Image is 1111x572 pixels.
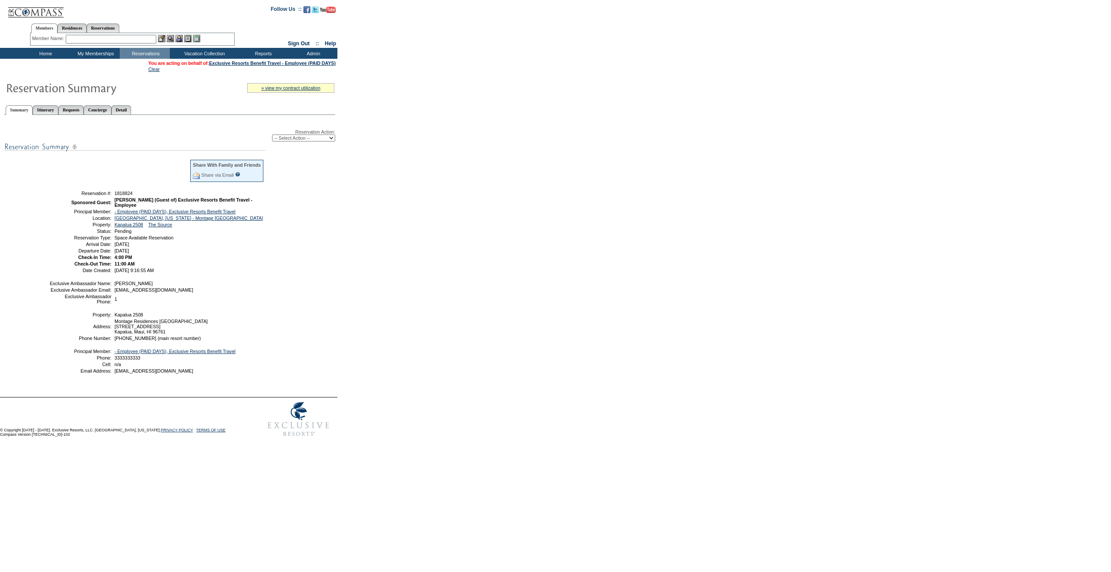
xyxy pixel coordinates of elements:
[114,229,131,234] span: Pending
[271,5,302,16] td: Follow Us ::
[49,229,111,234] td: Status:
[49,312,111,317] td: Property:
[148,222,172,227] a: The Source
[287,48,337,59] td: Admin
[49,215,111,221] td: Location:
[148,67,160,72] a: Clear
[114,355,140,360] span: 3333333333
[201,172,234,178] a: Share via Email
[31,24,58,33] a: Members
[303,9,310,14] a: Become our fan on Facebook
[196,428,226,432] a: TERMS OF USE
[175,35,183,42] img: Impersonate
[114,261,135,266] span: 11:00 AM
[320,9,336,14] a: Subscribe to our YouTube Channel
[49,287,111,293] td: Exclusive Ambassador Email:
[49,242,111,247] td: Arrival Date:
[114,362,121,367] span: n/a
[111,105,131,114] a: Detail
[114,248,129,253] span: [DATE]
[49,362,111,367] td: Cell:
[167,35,174,42] img: View
[49,248,111,253] td: Departure Date:
[49,349,111,354] td: Principal Member:
[114,287,193,293] span: [EMAIL_ADDRESS][DOMAIN_NAME]
[114,281,153,286] span: [PERSON_NAME]
[170,48,237,59] td: Vacation Collection
[57,24,87,33] a: Residences
[193,162,261,168] div: Share With Family and Friends
[114,215,263,221] a: [GEOGRAPHIC_DATA], [US_STATE] - Montage [GEOGRAPHIC_DATA]
[58,105,84,114] a: Requests
[158,35,165,42] img: b_edit.gif
[259,397,337,441] img: Exclusive Resorts
[114,336,201,341] span: [PHONE_NUMBER] (main resort number)
[120,48,170,59] td: Reservations
[49,209,111,214] td: Principal Member:
[49,294,111,304] td: Exclusive Ambassador Phone:
[235,172,240,177] input: What is this?
[32,35,66,42] div: Member Name:
[49,319,111,334] td: Address:
[184,35,192,42] img: Reservations
[4,141,266,152] img: subTtlResSummary.gif
[114,296,117,302] span: 1
[114,312,143,317] span: Kapalua 2508
[74,261,111,266] strong: Check-Out Time:
[20,48,70,59] td: Home
[4,129,335,141] div: Reservation Action:
[71,200,111,205] strong: Sponsored Guest:
[49,355,111,360] td: Phone:
[87,24,119,33] a: Reservations
[303,6,310,13] img: Become our fan on Facebook
[114,209,236,214] a: - Employee (PAID DAYS), Exclusive Resorts Benefit Travel
[193,35,200,42] img: b_calculator.gif
[114,349,236,354] a: - Employee (PAID DAYS), Exclusive Resorts Benefit Travel
[84,105,111,114] a: Concierge
[316,40,319,47] span: ::
[261,85,320,91] a: » view my contract utilization
[114,368,193,373] span: [EMAIL_ADDRESS][DOMAIN_NAME]
[114,255,132,260] span: 4:00 PM
[49,268,111,273] td: Date Created:
[114,197,252,208] span: [PERSON_NAME] (Guest of) Exclusive Resorts Benefit Travel - Employee
[6,105,33,115] a: Summary
[209,61,336,66] a: Exclusive Resorts Benefit Travel - Employee (PAID DAYS)
[6,79,180,96] img: Reservaton Summary
[148,61,336,66] span: You are acting on behalf of:
[70,48,120,59] td: My Memberships
[325,40,336,47] a: Help
[49,368,111,373] td: Email Address:
[312,9,319,14] a: Follow us on Twitter
[288,40,310,47] a: Sign Out
[49,191,111,196] td: Reservation #:
[49,336,111,341] td: Phone Number:
[114,235,173,240] span: Space Available Reservation
[78,255,111,260] strong: Check-In Time:
[312,6,319,13] img: Follow us on Twitter
[237,48,287,59] td: Reports
[320,7,336,13] img: Subscribe to our YouTube Channel
[114,268,154,273] span: [DATE] 9:16:55 AM
[114,319,208,334] span: Montage Residences [GEOGRAPHIC_DATA] [STREET_ADDRESS] Kapalua, Maui, HI 96761
[114,242,129,247] span: [DATE]
[161,428,193,432] a: PRIVACY POLICY
[114,222,143,227] a: Kapalua 2508
[49,235,111,240] td: Reservation Type:
[33,105,58,114] a: Itinerary
[114,191,133,196] span: 1818824
[49,281,111,286] td: Exclusive Ambassador Name:
[49,222,111,227] td: Property:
